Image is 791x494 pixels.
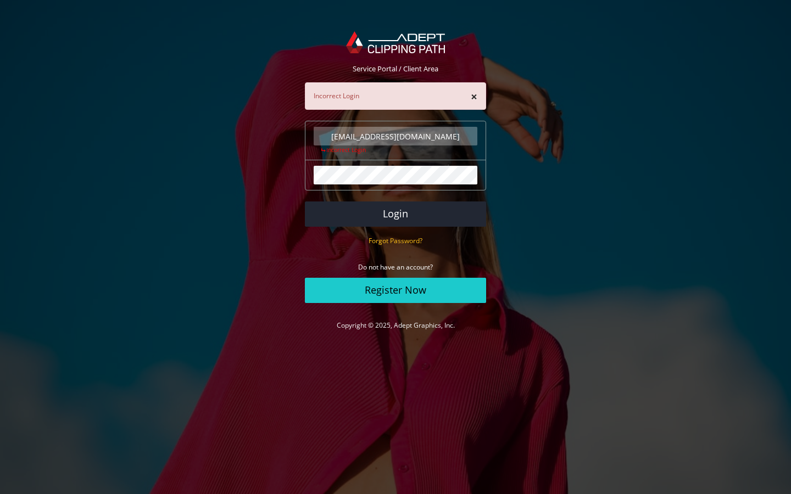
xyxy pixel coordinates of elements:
input: Email Address [314,127,477,145]
a: Copyright © 2025, Adept Graphics, Inc. [337,321,455,330]
a: Register Now [305,278,486,303]
img: Adept Graphics [346,31,444,53]
button: Login [305,201,486,227]
a: Forgot Password? [369,235,422,245]
button: × [471,91,477,103]
div: Incorrect Login [314,145,477,154]
span: Service Portal / Client Area [353,64,438,74]
div: Incorrect Login [305,82,486,110]
small: Do not have an account? [358,262,433,272]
